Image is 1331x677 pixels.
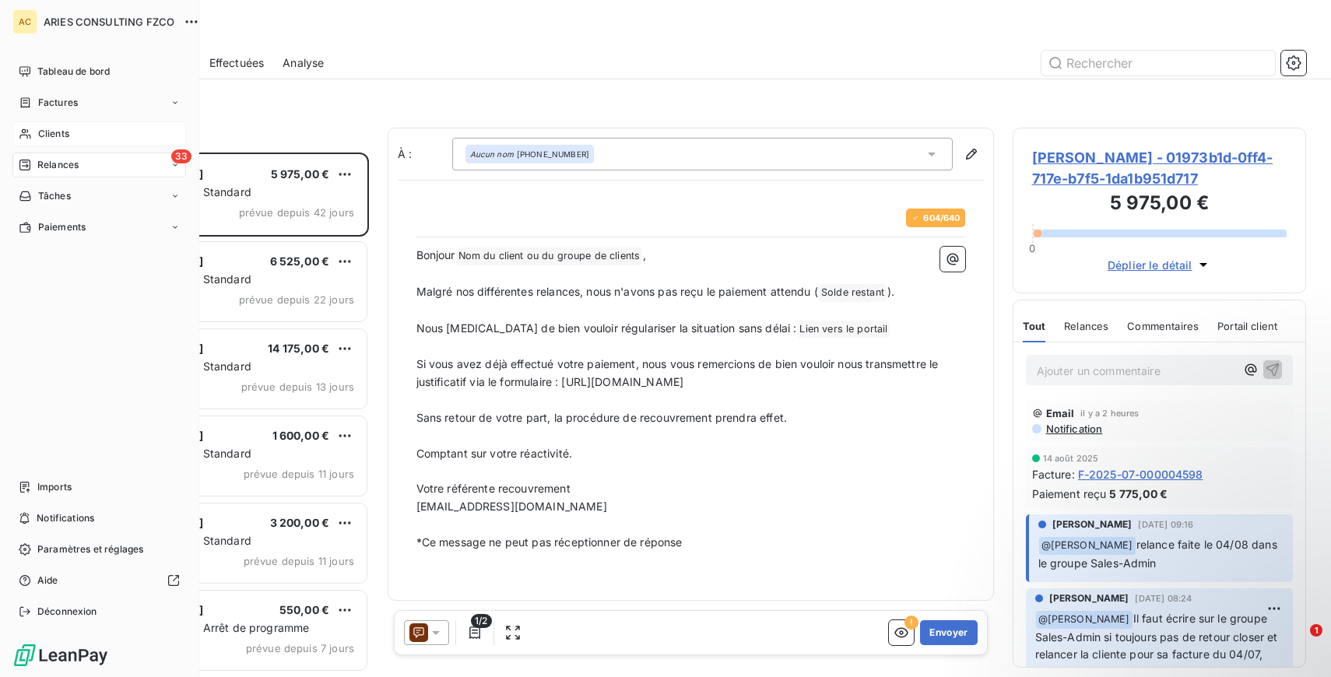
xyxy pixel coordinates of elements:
a: Clients [12,121,186,146]
div: AC [12,9,37,34]
label: À : [398,146,452,162]
h3: 5 975,00 € [1032,189,1287,220]
span: [PERSON_NAME] [1052,517,1133,531]
span: Malgré nos différentes relances, nous n'avons pas reçu le paiement attendu ( [416,285,818,298]
span: prévue depuis 11 jours [244,468,354,480]
span: Effectuées [209,55,265,71]
span: 5 775,00 € [1109,486,1168,502]
span: [DATE] 09:16 [1138,520,1193,529]
span: Bonjour [416,248,455,261]
span: 14 août 2025 [1043,454,1099,463]
input: Rechercher [1041,51,1275,75]
span: 33 [171,149,191,163]
span: il y a 2 heures [1080,409,1139,418]
span: Tableau de bord [37,65,110,79]
span: 14 175,00 € [268,342,329,355]
a: Factures [12,90,186,115]
iframe: Intercom notifications message [1020,526,1331,635]
span: F-2025-07-000004598 [1078,466,1203,482]
span: 1 600,00 € [272,429,330,442]
button: Déplier le détail [1103,256,1216,274]
span: Lien vers le portail [797,321,890,338]
span: Clients [38,127,69,141]
span: Votre référente recouvrement [416,482,571,495]
span: Tâches [38,189,71,203]
span: Paiements [38,220,86,234]
a: Tableau de bord [12,59,186,84]
span: [PERSON_NAME] - 01973b1d-0ff4-717e-b7f5-1da1b951d717 [1032,147,1287,189]
span: [EMAIL_ADDRESS][DOMAIN_NAME] [416,500,607,513]
span: prévue depuis 13 jours [241,381,354,393]
span: ). [887,285,894,298]
span: Commentaires [1127,320,1199,332]
span: Plan de relance - Arrêt de programme [111,621,309,634]
iframe: Intercom live chat [1278,624,1315,661]
span: prévue depuis 22 jours [239,293,354,306]
a: 33Relances [12,153,186,177]
span: prévue depuis 7 jours [246,642,354,654]
span: Solde restant [819,284,887,302]
a: Aide [12,568,186,593]
span: *Ce message ne peut pas réceptionner de réponse [416,535,683,549]
span: Portail client [1217,320,1277,332]
span: Notifications [37,511,94,525]
span: 1 [1310,624,1322,637]
em: Aucun nom [470,149,514,160]
img: Logo LeanPay [12,643,109,668]
span: Imports [37,480,72,494]
div: grid [75,153,369,677]
span: 0 [1029,242,1035,254]
span: 1/2 [471,614,491,628]
span: Nom du client ou du groupe de clients [456,247,643,265]
a: Tâches [12,184,186,209]
span: Déplier le détail [1108,257,1192,273]
a: Paramètres et réglages [12,537,186,562]
div: [PHONE_NUMBER] [470,149,589,160]
span: Analyse [283,55,324,71]
span: 604 / 640 [923,213,960,223]
span: Notification [1045,423,1103,435]
a: Paiements [12,215,186,240]
span: Comptant sur votre réactivité. [416,447,573,460]
span: ARIES CONSULTING FZCO [44,16,174,28]
span: Si vous avez déjà effectué votre paiement, nous vous remercions de bien vouloir nous transmettre ... [416,357,942,388]
span: 550,00 € [279,603,329,616]
span: Facture : [1032,466,1075,482]
button: Envoyer [920,620,977,645]
span: prévue depuis 11 jours [244,555,354,567]
span: 6 525,00 € [270,254,330,268]
span: Nous [MEDICAL_DATA] de bien vouloir régulariser la situation sans délai : [416,321,797,335]
span: Paiement reçu [1032,486,1107,502]
span: 5 975,00 € [271,167,330,181]
span: Déconnexion [37,605,97,619]
span: Tout [1023,320,1046,332]
span: prévue depuis 42 jours [239,206,354,219]
span: Aide [37,574,58,588]
span: , [643,248,646,261]
span: Relances [1064,320,1108,332]
a: Imports [12,475,186,500]
span: Paramètres et réglages [37,542,143,556]
span: Email [1046,407,1075,419]
span: Sans retour de votre part, la procédure de recouvrement prendra effet. [416,411,788,424]
span: 3 200,00 € [270,516,330,529]
span: Relances [37,158,79,172]
span: Factures [38,96,78,110]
